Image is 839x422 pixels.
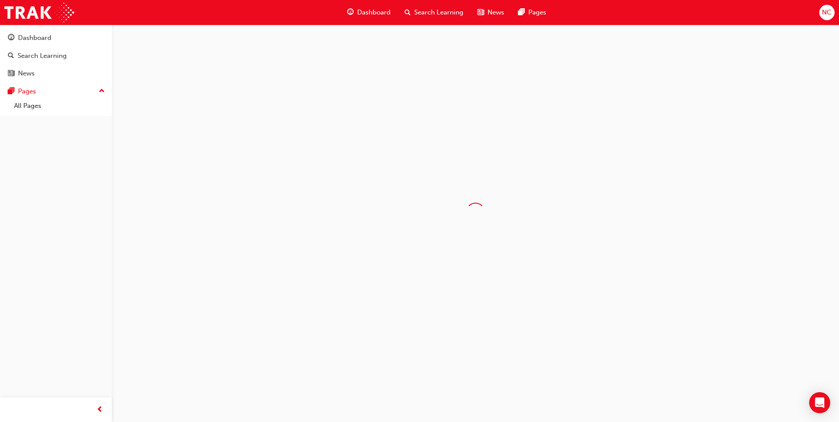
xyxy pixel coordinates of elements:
[809,392,830,413] div: Open Intercom Messenger
[4,3,74,22] img: Trak
[340,4,398,21] a: guage-iconDashboard
[8,52,14,60] span: search-icon
[8,34,14,42] span: guage-icon
[511,4,553,21] a: pages-iconPages
[819,5,835,20] button: NC
[4,83,108,100] button: Pages
[398,4,470,21] a: search-iconSearch Learning
[4,48,108,64] a: Search Learning
[97,404,103,415] span: prev-icon
[822,7,832,18] span: NC
[528,7,546,18] span: Pages
[8,88,14,96] span: pages-icon
[414,7,463,18] span: Search Learning
[4,30,108,46] a: Dashboard
[488,7,504,18] span: News
[18,51,67,61] div: Search Learning
[477,7,484,18] span: news-icon
[4,65,108,82] a: News
[357,7,391,18] span: Dashboard
[18,86,36,97] div: Pages
[4,28,108,83] button: DashboardSearch LearningNews
[99,86,105,97] span: up-icon
[18,33,51,43] div: Dashboard
[518,7,525,18] span: pages-icon
[11,99,108,113] a: All Pages
[470,4,511,21] a: news-iconNews
[347,7,354,18] span: guage-icon
[8,70,14,78] span: news-icon
[405,7,411,18] span: search-icon
[18,68,35,79] div: News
